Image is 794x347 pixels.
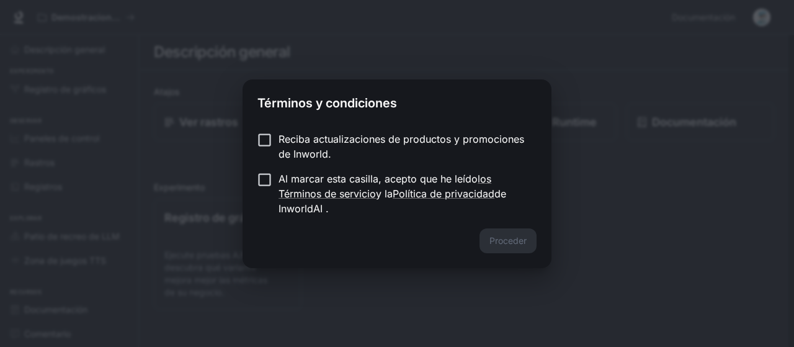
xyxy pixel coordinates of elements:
a: los Términos de servicio [279,173,491,200]
font: Reciba actualizaciones de productos y promociones de Inworld. [279,133,524,160]
font: y la [376,187,393,200]
font: Términos y condiciones [257,96,397,110]
font: Al marcar esta casilla, acepto que he leído [279,173,478,185]
font: de InworldAI . [279,187,506,215]
a: Política de privacidad [393,187,494,200]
